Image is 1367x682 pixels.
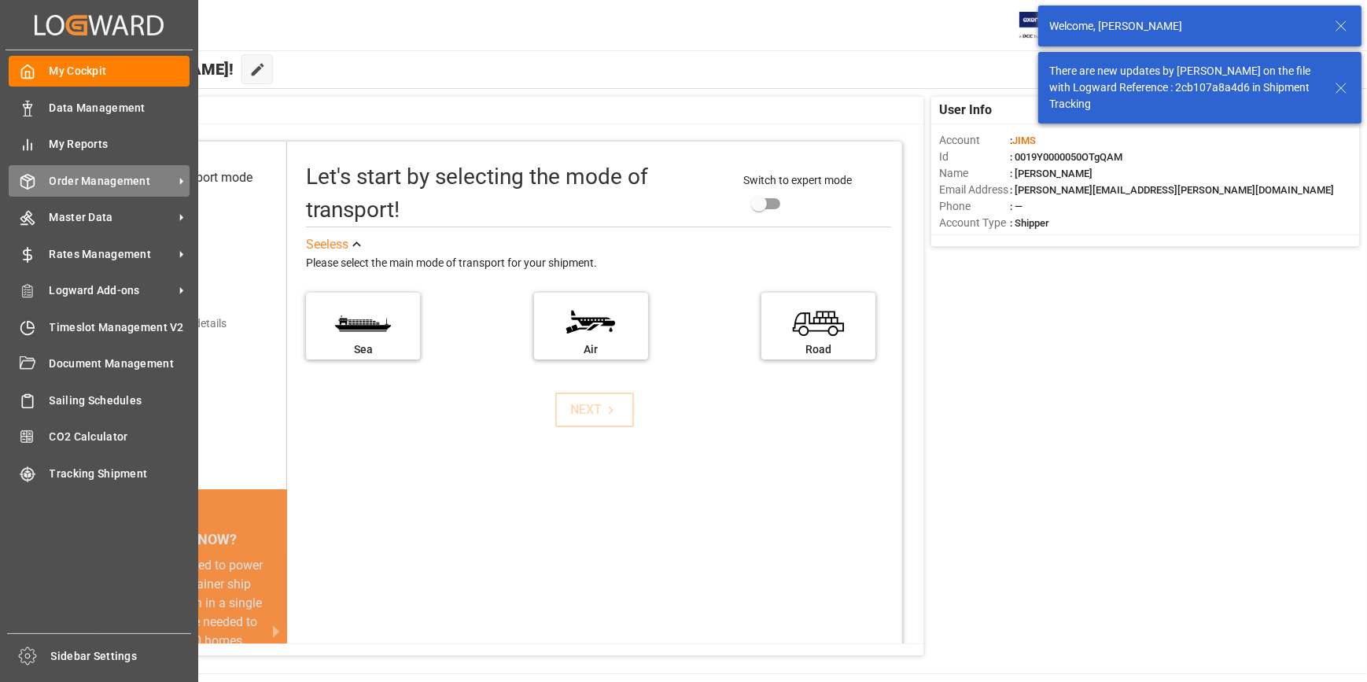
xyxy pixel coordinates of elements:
a: Tracking Shipment [9,458,190,488]
div: Road [769,341,868,358]
span: My Cockpit [50,63,190,79]
span: Name [939,165,1010,182]
div: See less [306,235,348,254]
span: Timeslot Management V2 [50,319,190,336]
div: Select transport mode [131,168,252,187]
span: Data Management [50,100,190,116]
span: Rates Management [50,246,174,263]
span: Email Address [939,182,1010,198]
div: Air [542,341,640,358]
span: Id [939,149,1010,165]
div: Welcome, [PERSON_NAME] [1049,18,1320,35]
span: Order Management [50,173,174,190]
span: JIMS [1012,135,1036,146]
span: : [1010,135,1036,146]
div: NEXT [571,400,619,419]
span: Phone [939,198,1010,215]
span: CO2 Calculator [50,429,190,445]
span: Switch to expert mode [744,174,853,186]
button: NEXT [555,393,634,427]
span: My Reports [50,136,190,153]
span: Document Management [50,356,190,372]
span: : [PERSON_NAME] [1010,168,1092,179]
span: : [PERSON_NAME][EMAIL_ADDRESS][PERSON_NAME][DOMAIN_NAME] [1010,184,1334,196]
a: Document Management [9,348,190,379]
a: My Cockpit [9,56,190,87]
span: Master Data [50,209,174,226]
span: : Shipper [1010,217,1049,229]
a: Sailing Schedules [9,385,190,415]
span: Account [939,132,1010,149]
span: : 0019Y0000050OTgQAM [1010,151,1122,163]
div: Let's start by selecting the mode of transport! [306,160,728,227]
span: Sidebar Settings [51,648,192,665]
img: Exertis%20JAM%20-%20Email%20Logo.jpg_1722504956.jpg [1019,12,1074,39]
span: Logward Add-ons [50,282,174,299]
div: There are new updates by [PERSON_NAME] on the file with Logward Reference : 2cb107a8a4d6 in Shipm... [1049,63,1320,112]
a: Timeslot Management V2 [9,312,190,342]
a: My Reports [9,129,190,160]
span: Tracking Shipment [50,466,190,482]
span: Account Type [939,215,1010,231]
span: User Info [939,101,992,120]
div: Sea [314,341,412,358]
a: Data Management [9,92,190,123]
span: : — [1010,201,1022,212]
div: Please select the main mode of transport for your shipment. [306,254,891,273]
a: CO2 Calculator [9,422,190,452]
span: Sailing Schedules [50,393,190,409]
